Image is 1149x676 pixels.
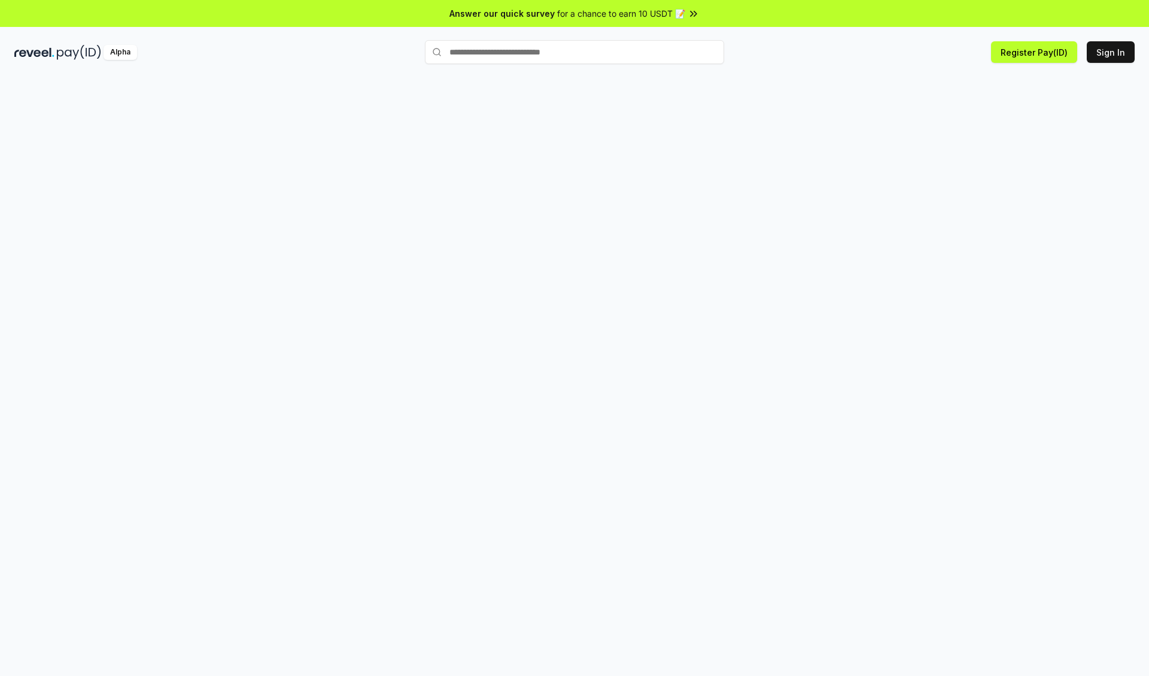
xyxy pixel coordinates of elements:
span: for a chance to earn 10 USDT 📝 [557,7,685,20]
button: Sign In [1087,41,1135,63]
span: Answer our quick survey [449,7,555,20]
button: Register Pay(ID) [991,41,1077,63]
div: Alpha [104,45,137,60]
img: reveel_dark [14,45,54,60]
img: pay_id [57,45,101,60]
